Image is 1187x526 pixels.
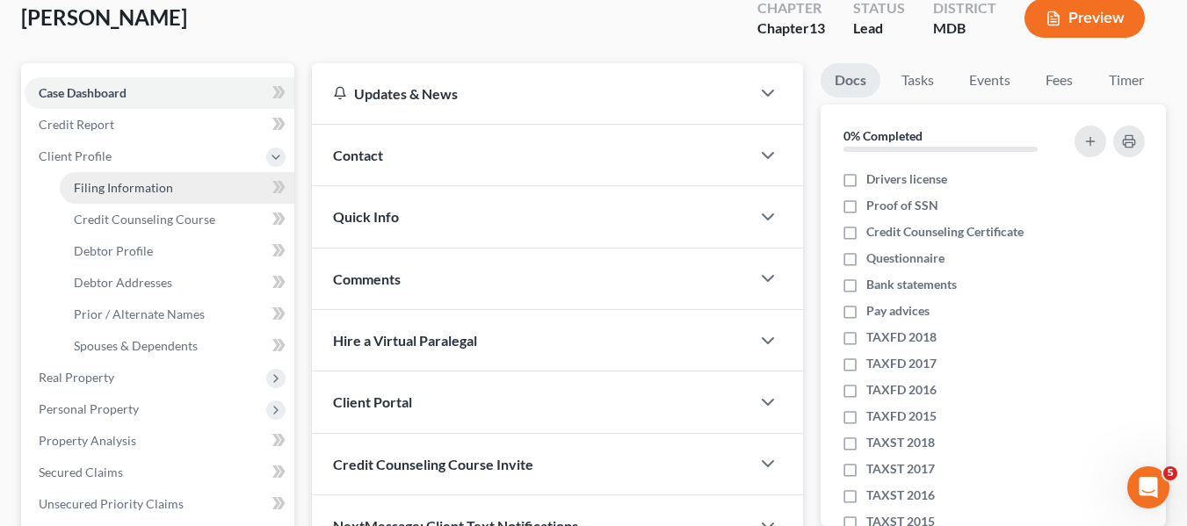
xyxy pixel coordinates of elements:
[1163,466,1177,480] span: 5
[74,212,215,227] span: Credit Counseling Course
[933,18,996,39] div: MDB
[866,355,937,372] span: TAXFD 2017
[866,486,935,504] span: TAXST 2016
[333,456,533,472] span: Credit Counseling Course Invite
[1127,466,1169,508] iframe: Intercom live chat
[843,128,923,143] strong: 0% Completed
[25,488,294,520] a: Unsecured Priority Claims
[39,148,112,163] span: Client Profile
[25,425,294,457] a: Property Analysis
[39,433,136,448] span: Property Analysis
[39,401,139,416] span: Personal Property
[60,172,294,204] a: Filing Information
[25,457,294,488] a: Secured Claims
[333,84,729,103] div: Updates & News
[333,208,399,225] span: Quick Info
[25,77,294,109] a: Case Dashboard
[333,332,477,349] span: Hire a Virtual Paralegal
[853,18,905,39] div: Lead
[39,117,114,132] span: Credit Report
[866,434,935,451] span: TAXST 2018
[39,370,114,385] span: Real Property
[821,63,880,97] a: Docs
[866,170,947,188] span: Drivers license
[955,63,1024,97] a: Events
[74,338,198,353] span: Spouses & Dependents
[866,197,938,214] span: Proof of SSN
[333,270,401,287] span: Comments
[333,147,383,163] span: Contact
[866,302,930,320] span: Pay advices
[74,243,153,258] span: Debtor Profile
[60,299,294,330] a: Prior / Alternate Names
[866,381,937,399] span: TAXFD 2016
[25,109,294,141] a: Credit Report
[74,275,172,290] span: Debtor Addresses
[74,180,173,195] span: Filing Information
[757,18,825,39] div: Chapter
[39,465,123,479] span: Secured Claims
[21,4,187,30] span: [PERSON_NAME]
[866,276,957,293] span: Bank statements
[60,204,294,235] a: Credit Counseling Course
[866,328,937,346] span: TAXFD 2018
[60,330,294,362] a: Spouses & Dependents
[809,19,825,36] span: 13
[1095,63,1158,97] a: Timer
[866,407,937,425] span: TAXFD 2015
[39,496,184,511] span: Unsecured Priority Claims
[1031,63,1088,97] a: Fees
[60,267,294,299] a: Debtor Addresses
[866,460,935,478] span: TAXST 2017
[866,249,945,267] span: Questionnaire
[39,85,127,100] span: Case Dashboard
[333,393,412,410] span: Client Portal
[887,63,948,97] a: Tasks
[866,223,1024,241] span: Credit Counseling Certificate
[74,306,205,321] span: Prior / Alternate Names
[60,235,294,267] a: Debtor Profile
